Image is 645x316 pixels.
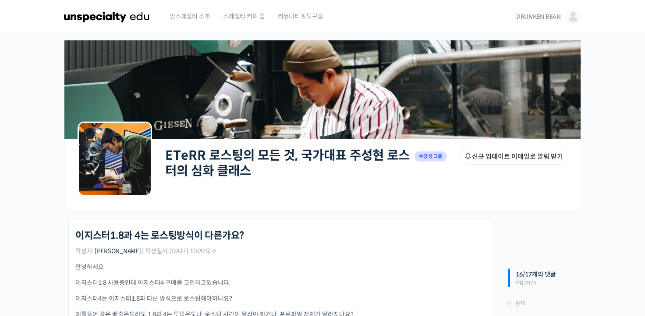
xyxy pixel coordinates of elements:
div: / 개의 댓글 [509,269,581,287]
button: 신규 업데이트 이메일로 알림 받기 [460,148,567,165]
p: 이지스터1.8 사용중인데 이지스터4 구매를 고민하고있습니다. [75,278,486,287]
span: DRUNKEN BEAN [516,13,561,21]
a: 현재 [507,297,525,309]
h1: 이지스터1.8과 4는 로스팅방식이 다른가요? [75,230,244,241]
span: 9월 2025 [516,280,581,285]
span: 16 [516,270,523,278]
a: [PERSON_NAME] [95,247,141,255]
span: 현재 [515,300,525,306]
img: Group logo of ETeRR 로스팅의 모든 것, 국가대표 주성현 로스터의 심화 클래스 [78,122,152,196]
span: 17 [525,270,532,278]
p: 이지스터4는 이지스터1.8과 다른 방식으로 로스팅해야하나요? [75,294,486,303]
span: 작성자: | 작성일시: [DATE] 10:20 오후 [75,248,217,254]
a: ETeRR 로스팅의 모든 것, 국가대표 주성현 로스터의 심화 클래스 [165,147,410,179]
span: 수강생 그룹 [415,151,447,162]
p: 안녕하세요 [75,262,486,272]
